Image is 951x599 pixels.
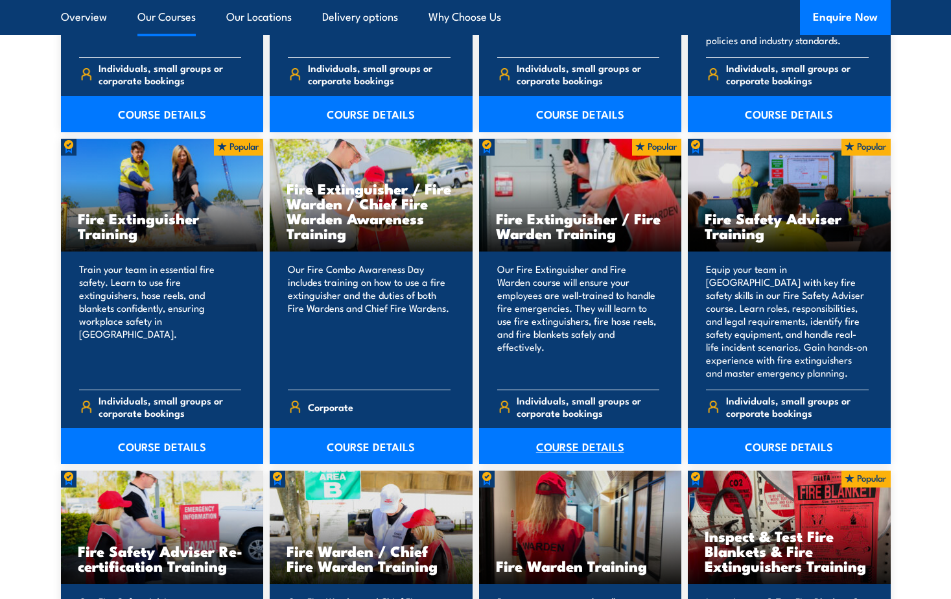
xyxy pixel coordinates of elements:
[706,263,869,379] p: Equip your team in [GEOGRAPHIC_DATA] with key fire safety skills in our Fire Safety Adviser cours...
[705,211,874,241] h3: Fire Safety Adviser Training
[308,62,451,86] span: Individuals, small groups or corporate bookings
[308,397,353,417] span: Corporate
[287,543,456,573] h3: Fire Warden / Chief Fire Warden Training
[61,428,264,464] a: COURSE DETAILS
[287,181,456,241] h3: Fire Extinguisher / Fire Warden / Chief Fire Warden Awareness Training
[270,96,473,132] a: COURSE DETAILS
[517,394,659,419] span: Individuals, small groups or corporate bookings
[497,263,660,379] p: Our Fire Extinguisher and Fire Warden course will ensure your employees are well-trained to handl...
[726,62,869,86] span: Individuals, small groups or corporate bookings
[479,96,682,132] a: COURSE DETAILS
[79,263,242,379] p: Train your team in essential fire safety. Learn to use fire extinguishers, hose reels, and blanke...
[270,428,473,464] a: COURSE DETAILS
[61,96,264,132] a: COURSE DETAILS
[99,62,241,86] span: Individuals, small groups or corporate bookings
[78,211,247,241] h3: Fire Extinguisher Training
[705,528,874,573] h3: Inspect & Test Fire Blankets & Fire Extinguishers Training
[688,96,891,132] a: COURSE DETAILS
[78,543,247,573] h3: Fire Safety Adviser Re-certification Training
[496,558,665,573] h3: Fire Warden Training
[517,62,659,86] span: Individuals, small groups or corporate bookings
[496,211,665,241] h3: Fire Extinguisher / Fire Warden Training
[726,394,869,419] span: Individuals, small groups or corporate bookings
[479,428,682,464] a: COURSE DETAILS
[688,428,891,464] a: COURSE DETAILS
[99,394,241,419] span: Individuals, small groups or corporate bookings
[288,263,451,379] p: Our Fire Combo Awareness Day includes training on how to use a fire extinguisher and the duties o...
